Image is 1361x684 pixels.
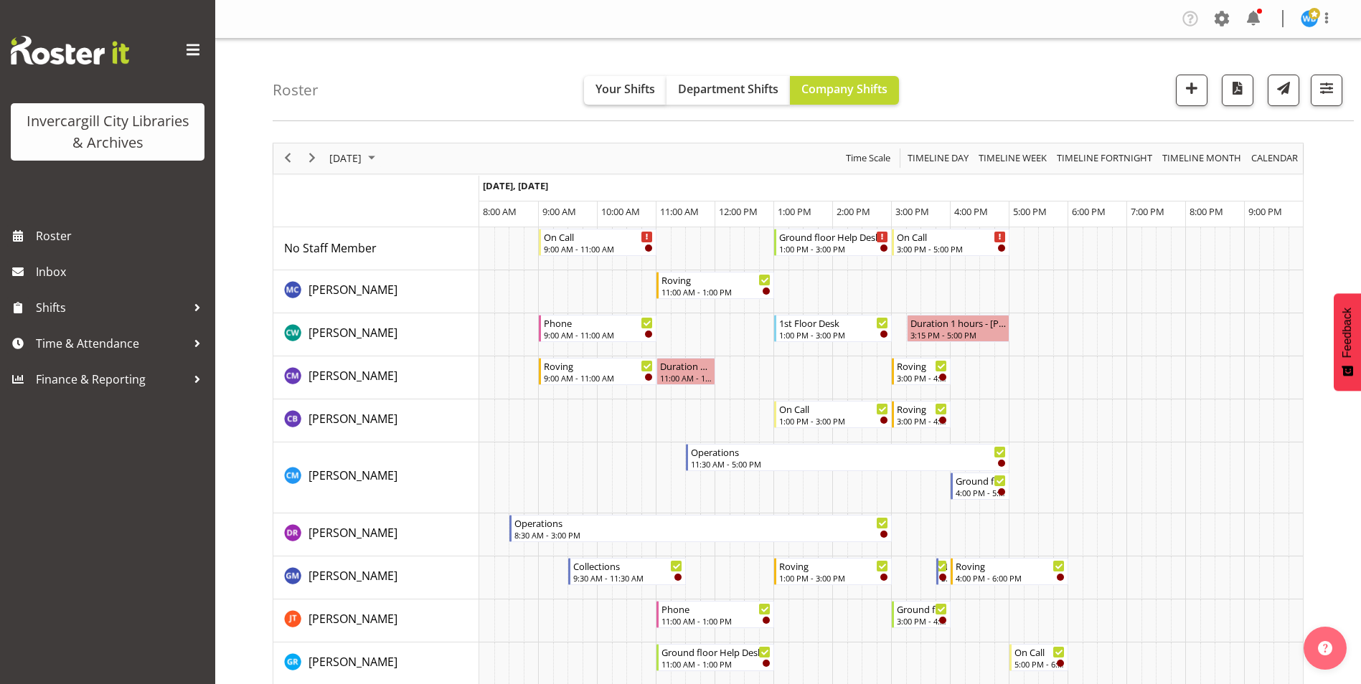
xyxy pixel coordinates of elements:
div: Catherine Wilson"s event - Phone Begin From Thursday, September 11, 2025 at 9:00:00 AM GMT+12:00 ... [539,315,656,342]
div: On Call [544,229,653,244]
span: Your Shifts [595,81,655,97]
div: 9:00 AM - 11:00 AM [544,372,653,384]
div: Roving [897,402,947,416]
span: Timeline Month [1161,149,1243,167]
button: Add a new shift [1176,75,1207,106]
span: Feedback [1341,308,1354,358]
div: Cindy Mulrooney"s event - Ground floor Help Desk Begin From Thursday, September 11, 2025 at 4:00:... [951,472,1009,500]
div: Chris Broad"s event - On Call Begin From Thursday, September 11, 2025 at 1:00:00 PM GMT+12:00 End... [774,401,892,428]
div: Chamique Mamolo"s event - Duration 1 hours - Chamique Mamolo Begin From Thursday, September 11, 2... [656,358,715,385]
div: No Staff Member"s event - On Call Begin From Thursday, September 11, 2025 at 9:00:00 AM GMT+12:00... [539,229,656,256]
span: calendar [1250,149,1299,167]
span: Time & Attendance [36,333,187,354]
div: Gabriel McKay Smith"s event - Roving Begin From Thursday, September 11, 2025 at 1:00:00 PM GMT+12... [774,558,892,585]
span: Timeline Week [977,149,1048,167]
div: 4:00 PM - 5:00 PM [956,487,1006,498]
div: Ground floor Help Desk [779,229,888,244]
button: Timeline Month [1160,149,1244,167]
div: 9:30 AM - 11:30 AM [573,572,682,584]
img: willem-burger11692.jpg [1301,10,1318,27]
a: [PERSON_NAME] [309,524,397,541]
div: Duration 1 hours - [PERSON_NAME] [910,315,1007,330]
div: 1:00 PM - 3:00 PM [779,243,888,255]
button: Department Shifts [667,76,790,105]
a: [PERSON_NAME] [309,467,397,484]
span: 9:00 AM [542,205,576,218]
img: help-xxl-2.png [1318,641,1332,655]
a: No Staff Member [284,239,377,257]
div: Roving [779,559,888,573]
span: Time Scale [844,149,892,167]
button: Timeline Week [976,149,1050,167]
button: Timeline Day [905,149,971,167]
span: [PERSON_NAME] [309,654,397,670]
span: 2:00 PM [837,205,870,218]
div: Grace Roscoe-Squires"s event - Ground floor Help Desk Begin From Thursday, September 11, 2025 at ... [656,644,774,671]
button: Company Shifts [790,76,899,105]
div: Chamique Mamolo"s event - Roving Begin From Thursday, September 11, 2025 at 3:00:00 PM GMT+12:00 ... [892,358,951,385]
button: Your Shifts [584,76,667,105]
td: Chris Broad resource [273,399,479,442]
button: Download a PDF of the roster for the current day [1222,75,1253,106]
div: Collections [573,559,682,573]
span: 3:00 PM [895,205,929,218]
button: Month [1249,149,1301,167]
span: [DATE] [328,149,363,167]
button: Send a list of all shifts for the selected filtered period to all rostered employees. [1268,75,1299,106]
div: Operations [691,445,1006,459]
span: [PERSON_NAME] [309,411,397,427]
td: Aurora Catu resource [273,270,479,313]
a: [PERSON_NAME] [309,653,397,670]
div: Roving [956,559,1065,573]
button: Next [303,149,322,167]
span: [PERSON_NAME] [309,568,397,584]
button: Feedback - Show survey [1334,293,1361,391]
div: 9:00 AM - 11:00 AM [544,329,653,341]
a: [PERSON_NAME] [309,567,397,584]
div: Phone [544,315,653,330]
div: Roving [897,358,947,373]
div: Grace Roscoe-Squires"s event - On Call Begin From Thursday, September 11, 2025 at 5:00:00 PM GMT+... [1009,644,1068,671]
span: [PERSON_NAME] [309,467,397,483]
div: 4:00 PM - 6:00 PM [956,572,1065,584]
div: On Call [779,402,888,416]
div: 11:00 AM - 1:00 PM [661,658,771,670]
a: [PERSON_NAME] [309,610,397,627]
span: [PERSON_NAME] [309,525,397,541]
span: Department Shifts [678,81,778,97]
div: 3:00 PM - 4:00 PM [897,372,947,384]
a: [PERSON_NAME] [309,324,397,341]
span: [PERSON_NAME] [309,325,397,341]
span: 4:00 PM [954,205,988,218]
span: 7:00 PM [1131,205,1164,218]
div: Catherine Wilson"s event - Duration 1 hours - Catherine Wilson Begin From Thursday, September 11,... [907,315,1010,342]
div: Glen Tomlinson"s event - Phone Begin From Thursday, September 11, 2025 at 11:00:00 AM GMT+12:00 E... [656,601,774,628]
td: No Staff Member resource [273,227,479,270]
div: 9:00 AM - 11:00 AM [544,243,653,255]
div: 1st Floor Desk [779,315,888,330]
span: [DATE], [DATE] [483,179,548,192]
div: 1:00 PM - 3:00 PM [779,415,888,427]
button: Fortnight [1055,149,1155,167]
span: 9:00 PM [1248,205,1282,218]
div: 3:45 PM - 4:00 PM [941,572,948,584]
div: next period [300,143,324,174]
div: 11:00 AM - 1:00 PM [661,286,771,298]
div: Catherine Wilson"s event - 1st Floor Desk Begin From Thursday, September 11, 2025 at 1:00:00 PM G... [774,315,892,342]
div: Ground floor Help Desk [661,645,771,659]
button: September 2025 [327,149,382,167]
div: 3:00 PM - 5:00 PM [897,243,1006,255]
div: 1:00 PM - 3:00 PM [779,329,888,341]
span: [PERSON_NAME] [309,282,397,298]
div: New book tagging [941,559,948,573]
div: 11:00 AM - 1:00 PM [661,615,771,627]
div: 5:00 PM - 6:00 PM [1014,658,1065,670]
div: Invercargill City Libraries & Archives [25,110,190,153]
div: On Call [897,229,1006,244]
span: 8:00 AM [483,205,517,218]
span: 8:00 PM [1190,205,1223,218]
div: Ground floor Help Desk [897,602,947,616]
td: Gabriel McKay Smith resource [273,556,479,599]
span: Shifts [36,297,187,318]
span: [PERSON_NAME] [309,368,397,384]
